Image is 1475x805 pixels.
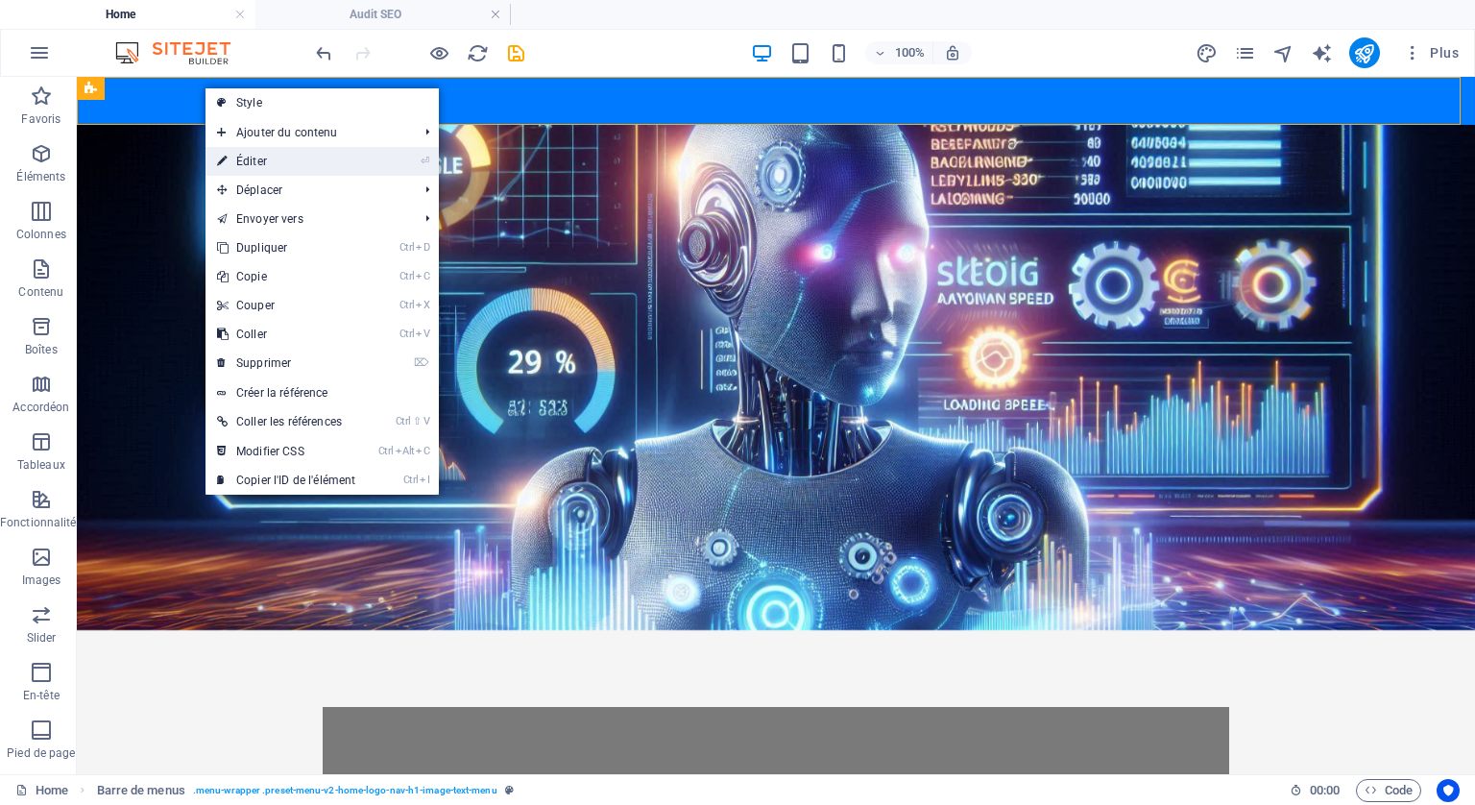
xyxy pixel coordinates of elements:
[1234,41,1257,64] button: pages
[1403,43,1459,62] span: Plus
[206,378,439,407] a: Créer la référence
[206,320,367,349] a: CtrlVColler
[1349,37,1380,68] button: publish
[416,270,429,282] i: C
[1234,42,1256,64] i: Pages (Ctrl+Alt+S)
[416,299,429,311] i: X
[504,41,527,64] button: save
[1395,37,1466,68] button: Plus
[399,241,415,254] i: Ctrl
[1290,779,1341,802] h6: Durée de la session
[206,349,367,378] a: ⌦Supprimer
[206,118,410,147] span: Ajouter du contenu
[423,415,429,427] i: V
[97,779,185,802] span: Cliquez pour sélectionner. Double-cliquez pour modifier.
[206,437,367,466] a: CtrlAltCModifier CSS
[467,42,489,64] i: Actualiser la page
[944,44,961,61] i: Lors du redimensionnement, ajuster automatiquement le niveau de zoom en fonction de l'appareil sé...
[414,356,429,369] i: ⌦
[427,41,450,64] button: Cliquez ici pour quitter le mode Aperçu et poursuivre l'édition.
[97,779,514,802] nav: breadcrumb
[27,630,57,646] p: Slider
[1437,779,1460,802] button: Usercentrics
[206,205,410,233] a: Envoyer vers
[1323,783,1326,797] span: :
[313,42,335,64] i: Annuler : Recevoir des éléments de la page (Ctrl+Z)
[312,41,335,64] button: undo
[865,41,933,64] button: 100%
[193,779,497,802] span: . menu-wrapper .preset-menu-v2-home-logo-nav-h1-image-text-menu
[7,745,75,761] p: Pied de page
[206,291,367,320] a: CtrlXCouper
[1272,42,1294,64] i: Navigateur
[1311,42,1333,64] i: AI Writer
[21,111,60,127] p: Favoris
[399,328,415,340] i: Ctrl
[416,445,429,457] i: C
[206,233,367,262] a: CtrlDDupliquer
[1196,42,1218,64] i: Design (Ctrl+Alt+Y)
[396,415,411,427] i: Ctrl
[413,415,422,427] i: ⇧
[206,147,367,176] a: ⏎Éditer
[22,573,61,588] p: Images
[110,41,254,64] img: Editor Logo
[206,176,410,205] span: Déplacer
[1356,779,1421,802] button: Code
[16,169,65,184] p: Éléments
[23,688,60,703] p: En-tête
[1353,42,1375,64] i: Publier
[16,227,66,242] p: Colonnes
[206,466,367,495] a: CtrlICopier l'ID de l'élément
[255,4,511,25] h4: Audit SEO
[206,88,439,117] a: Style
[420,474,429,486] i: I
[1310,779,1340,802] span: 00 00
[1365,779,1413,802] span: Code
[206,407,367,436] a: Ctrl⇧VColler les références
[1311,41,1334,64] button: text_generator
[1272,41,1295,64] button: navigator
[378,445,394,457] i: Ctrl
[18,284,63,300] p: Contenu
[25,342,58,357] p: Boîtes
[12,400,69,415] p: Accordéon
[403,474,419,486] i: Ctrl
[17,457,65,473] p: Tableaux
[399,299,415,311] i: Ctrl
[466,41,489,64] button: reload
[416,241,429,254] i: D
[399,270,415,282] i: Ctrl
[396,445,415,457] i: Alt
[505,785,514,795] i: Cet élément est une présélection personnalisable.
[894,41,925,64] h6: 100%
[421,155,429,167] i: ⏎
[15,779,68,802] a: Home
[1196,41,1219,64] button: design
[416,328,429,340] i: V
[206,262,367,291] a: CtrlCCopie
